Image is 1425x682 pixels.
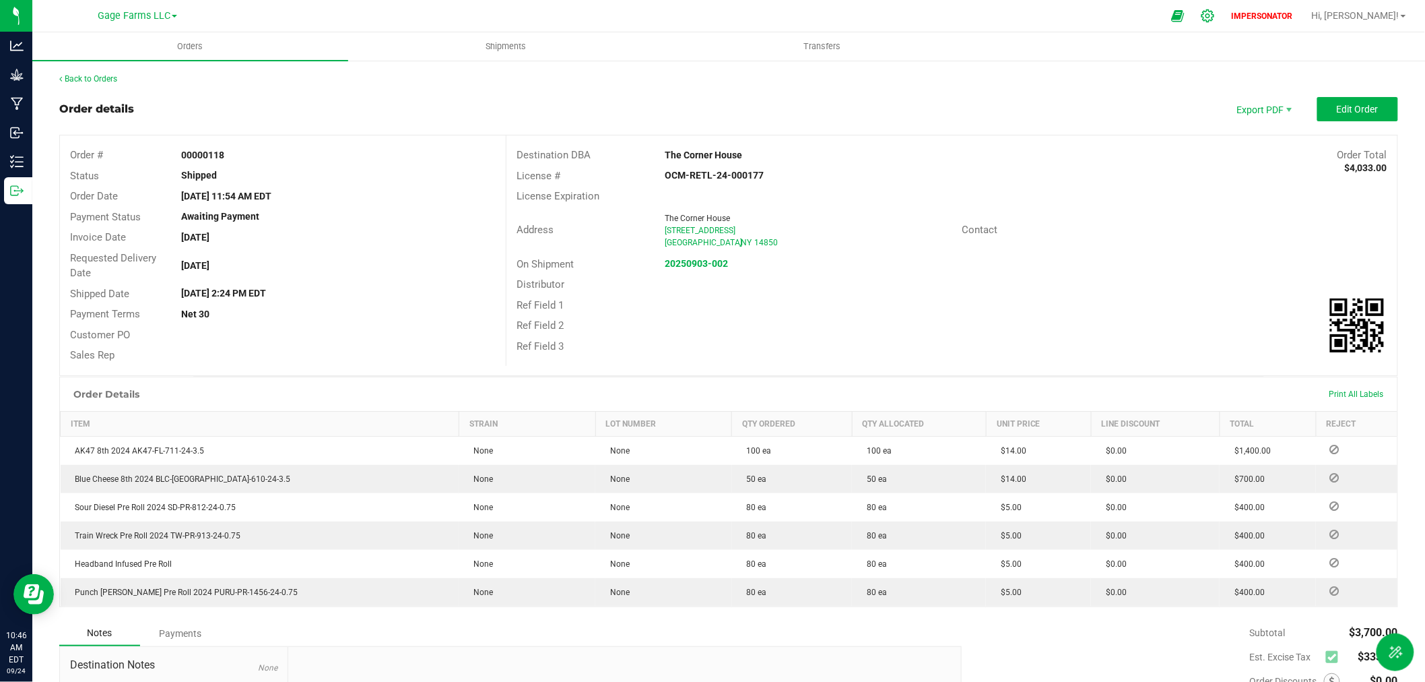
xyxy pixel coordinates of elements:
[665,238,743,247] span: [GEOGRAPHIC_DATA]
[1330,299,1384,352] qrcode: 00000118
[1099,531,1127,540] span: $0.00
[517,170,560,182] span: License #
[467,531,493,540] span: None
[517,299,564,311] span: Ref Field 1
[517,340,564,352] span: Ref Field 3
[182,211,260,222] strong: Awaiting Payment
[468,40,545,53] span: Shipments
[1350,626,1398,639] span: $3,700.00
[69,503,236,512] span: Sour Diesel Pre Roll 2024 SD-PR-812-24-0.75
[860,474,887,484] span: 50 ea
[182,309,210,319] strong: Net 30
[98,10,170,22] span: Gage Farms LLC
[1316,411,1397,436] th: Reject
[348,32,664,61] a: Shipments
[1099,559,1127,569] span: $0.00
[10,155,24,168] inline-svg: Inventory
[10,184,24,197] inline-svg: Outbound
[1312,10,1399,21] span: Hi, [PERSON_NAME]!
[10,68,24,82] inline-svg: Grow
[1091,411,1220,436] th: Line Discount
[994,446,1026,456] span: $14.00
[69,474,291,484] span: Blue Cheese 8th 2024 BLC-[GEOGRAPHIC_DATA]-610-24-3.5
[1329,390,1384,399] span: Print All Labels
[665,214,731,223] span: The Corner House
[13,574,54,615] iframe: Resource center
[69,446,205,456] span: AK47 8th 2024 AK47-FL-711-24-3.5
[70,170,99,182] span: Status
[1099,474,1127,484] span: $0.00
[182,260,210,271] strong: [DATE]
[517,319,564,332] span: Ref Field 2
[182,191,272,201] strong: [DATE] 11:54 AM EDT
[517,190,599,202] span: License Expiration
[860,588,887,597] span: 80 ea
[70,308,140,320] span: Payment Terms
[70,349,114,361] span: Sales Rep
[70,252,156,280] span: Requested Delivery Date
[517,258,574,270] span: On Shipment
[1228,503,1265,512] span: $400.00
[665,258,729,269] a: 20250903-002
[69,531,241,540] span: Train Wreck Pre Roll 2024 TW-PR-913-24-0.75
[603,503,630,512] span: None
[467,474,493,484] span: None
[1099,588,1127,597] span: $0.00
[664,32,980,61] a: Transfers
[994,588,1022,597] span: $5.00
[517,224,554,236] span: Address
[740,446,772,456] span: 100 ea
[994,474,1026,484] span: $14.00
[603,531,630,540] span: None
[70,288,129,300] span: Shipped Date
[1228,588,1265,597] span: $400.00
[467,559,493,569] span: None
[1250,627,1286,638] span: Subtotal
[740,474,767,484] span: 50 ea
[10,39,24,53] inline-svg: Analytics
[1099,446,1127,456] span: $0.00
[32,32,348,61] a: Orders
[70,231,126,243] span: Invoice Date
[459,411,595,436] th: Strain
[603,446,630,456] span: None
[860,503,887,512] span: 80 ea
[1324,474,1344,482] span: Reject Inventory
[1377,633,1414,671] button: Toggle Menu
[595,411,732,436] th: Lot Number
[1228,559,1265,569] span: $400.00
[1337,149,1387,161] span: Order Total
[732,411,852,436] th: Qty Ordered
[1228,474,1265,484] span: $700.00
[740,588,767,597] span: 80 ea
[1358,650,1398,663] span: $333.00
[740,238,741,247] span: ,
[1324,530,1344,538] span: Reject Inventory
[70,149,103,161] span: Order #
[1250,652,1321,662] span: Est. Excise Tax
[1337,104,1379,115] span: Edit Order
[467,446,493,456] span: None
[1317,97,1398,121] button: Edit Order
[1324,587,1344,595] span: Reject Inventory
[1330,299,1384,352] img: Scan me!
[1220,411,1316,436] th: Total
[962,224,998,236] span: Contact
[994,503,1022,512] span: $5.00
[603,474,630,484] span: None
[69,588,298,597] span: Punch [PERSON_NAME] Pre Roll 2024 PURU-PR-1456-24-0.75
[1223,97,1304,121] span: Export PDF
[258,663,277,673] span: None
[1345,162,1387,173] strong: $4,033.00
[59,74,117,84] a: Back to Orders
[467,503,493,512] span: None
[467,588,493,597] span: None
[1228,446,1271,456] span: $1,400.00
[1226,10,1298,22] p: IMPERSONATOR
[994,531,1022,540] span: $5.00
[160,40,222,53] span: Orders
[1228,531,1265,540] span: $400.00
[740,559,767,569] span: 80 ea
[740,531,767,540] span: 80 ea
